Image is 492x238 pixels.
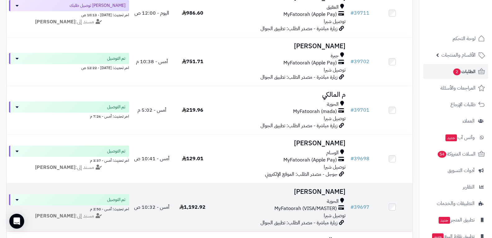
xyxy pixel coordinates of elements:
[440,84,476,92] span: المراجعات والأسئلة
[350,58,354,65] span: #
[423,81,488,96] a: المراجعات والأسئلة
[107,104,125,110] span: تم التوصيل
[453,68,461,76] span: 2
[283,156,337,164] span: MyFatoorah (Apple Pay)
[423,212,488,227] a: تطبيق المتجرجديد
[35,18,75,26] strong: [PERSON_NAME]
[350,106,369,114] a: #39701
[182,155,203,162] span: 129.01
[423,196,488,211] a: التطبيقات والخدمات
[445,133,475,142] span: وآتس آب
[215,91,346,98] h3: م المالكي
[350,9,354,17] span: #
[423,64,488,79] a: الطلبات2
[134,155,169,162] span: أمس - 10:41 ص
[350,58,369,65] a: #39702
[179,203,205,211] span: 1,192.92
[350,203,354,211] span: #
[134,203,169,211] span: أمس - 10:32 ص
[423,130,488,145] a: وآتس آبجديد
[450,10,486,23] img: logo-2.png
[215,140,346,147] h3: [PERSON_NAME]
[327,101,339,108] span: الحوية
[9,205,129,212] div: اخر تحديث: أمس - 2:50 م
[9,64,129,71] div: اخر تحديث: [DATE] - 12:22 ص
[215,188,346,195] h3: [PERSON_NAME]
[423,147,488,161] a: السلات المتروكة54
[260,122,337,129] span: زيارة مباشرة - مصدر الطلب: تطبيق الجوال
[423,180,488,194] a: التقارير
[327,198,339,205] span: الحوية
[439,217,450,224] span: جديد
[331,52,339,59] span: جبرة
[463,117,475,125] span: العملاء
[437,151,447,158] span: 54
[260,25,337,32] span: زيارة مباشرة - مصدر الطلب: تطبيق الجوال
[136,58,168,65] span: أمس - 10:38 م
[283,11,337,18] span: MyFatoorah (Apple Pay)
[4,164,134,171] div: مسند إلى:
[70,2,125,9] span: [PERSON_NAME] توصيل طلبك
[182,9,203,17] span: 986.60
[448,166,475,175] span: أدوات التسويق
[423,97,488,112] a: طلبات الإرجاع
[9,11,129,18] div: اخر تحديث: [DATE] - 10:13 ص
[107,148,125,154] span: تم التوصيل
[350,155,354,162] span: #
[107,55,125,62] span: تم التوصيل
[423,163,488,178] a: أدوات التسويق
[283,59,337,67] span: MyFatoorah (Apple Pay)
[437,199,475,208] span: التطبيقات والخدمات
[215,43,346,50] h3: [PERSON_NAME]
[350,155,369,162] a: #39698
[441,51,476,59] span: الأقسام والمنتجات
[324,66,345,74] span: توصيل شبرا
[437,150,476,158] span: السلات المتروكة
[35,164,75,171] strong: [PERSON_NAME]
[350,9,369,17] a: #39711
[182,106,203,114] span: 219.96
[324,163,345,171] span: توصيل شبرا
[438,216,475,224] span: تطبيق المتجر
[274,205,337,212] span: MyFatoorah (VISA/MASTER)
[450,100,476,109] span: طلبات الإرجاع
[107,197,125,203] span: تم التوصيل
[324,18,345,25] span: توصيل شبرا
[453,67,476,76] span: الطلبات
[9,157,129,163] div: اخر تحديث: أمس - 3:37 م
[350,203,369,211] a: #39697
[35,212,75,220] strong: [PERSON_NAME]
[350,106,354,114] span: #
[4,18,134,26] div: مسند إلى:
[260,73,337,81] span: زيارة مباشرة - مصدر الطلب: تطبيق الجوال
[327,4,339,11] span: العقيق
[134,9,169,17] span: اليوم - 12:00 ص
[326,149,339,156] span: الوسام
[445,134,457,141] span: جديد
[293,108,337,115] span: MyFatoorah (mada)
[463,183,475,191] span: التقارير
[260,219,337,226] span: زيارة مباشرة - مصدر الطلب: تطبيق الجوال
[182,58,203,65] span: 751.71
[423,31,488,46] a: لوحة التحكم
[324,212,345,219] span: توصيل شبرا
[4,212,134,220] div: مسند إلى:
[324,115,345,122] span: توصيل شبرا
[138,106,166,114] span: أمس - 5:02 م
[265,170,337,178] span: جوجل - مصدر الطلب: الموقع الإلكتروني
[9,113,129,119] div: اخر تحديث: أمس - 7:26 م
[9,214,24,229] div: Open Intercom Messenger
[423,114,488,128] a: العملاء
[453,34,476,43] span: لوحة التحكم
